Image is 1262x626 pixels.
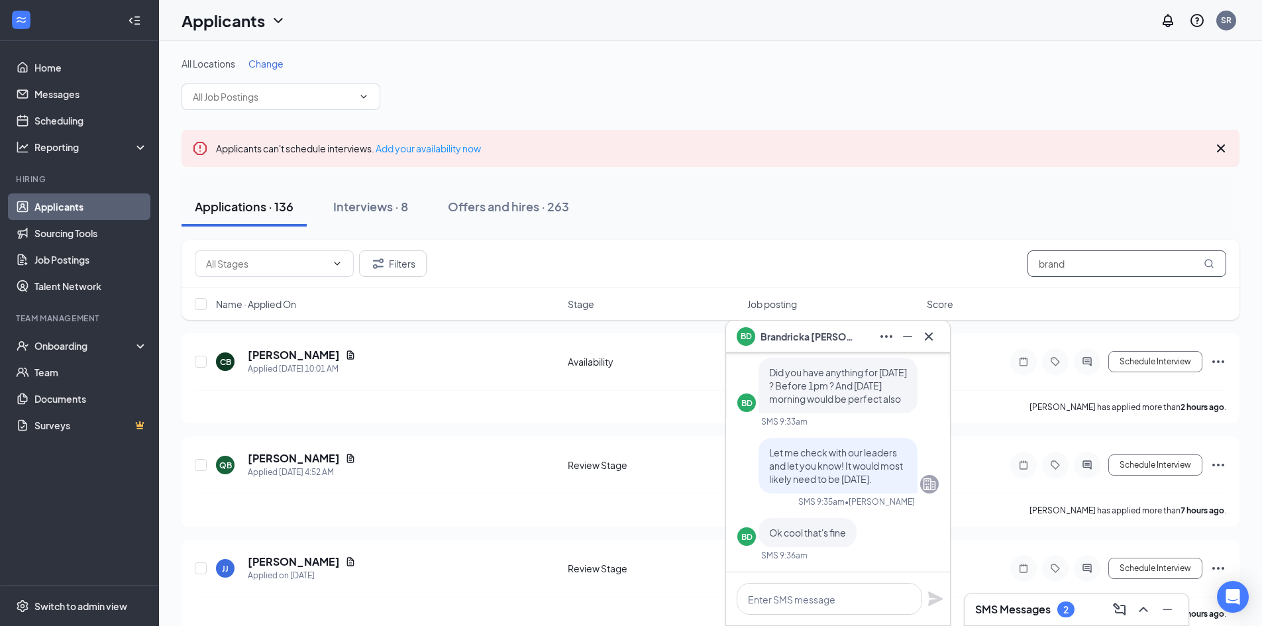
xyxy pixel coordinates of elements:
[1135,601,1151,617] svg: ChevronUp
[761,550,808,561] div: SMS 9:36am
[358,91,369,102] svg: ChevronDown
[248,569,356,582] div: Applied on [DATE]
[900,329,916,344] svg: Minimize
[1016,563,1031,574] svg: Note
[248,554,340,569] h5: [PERSON_NAME]
[747,297,797,311] span: Job posting
[761,329,853,344] span: Brandricka [PERSON_NAME]
[1063,604,1069,615] div: 2
[182,9,265,32] h1: Applicants
[568,355,739,368] div: Availability
[1109,599,1130,620] button: ComposeMessage
[897,326,918,347] button: Minimize
[921,329,937,344] svg: Cross
[270,13,286,28] svg: ChevronDown
[876,326,897,347] button: Ellipses
[1079,563,1095,574] svg: ActiveChat
[34,81,148,107] a: Messages
[1029,401,1226,413] p: [PERSON_NAME] has applied more than .
[741,531,753,543] div: BD
[216,297,296,311] span: Name · Applied On
[34,54,148,81] a: Home
[34,386,148,412] a: Documents
[798,496,845,507] div: SMS 9:35am
[845,496,915,507] span: • [PERSON_NAME]
[1189,13,1205,28] svg: QuestionInfo
[1047,563,1063,574] svg: Tag
[921,476,937,492] svg: Company
[206,256,327,271] input: All Stages
[34,193,148,220] a: Applicants
[34,412,148,439] a: SurveysCrown
[1016,460,1031,470] svg: Note
[219,460,232,471] div: QB
[1210,560,1226,576] svg: Ellipses
[1221,15,1232,26] div: SR
[1108,454,1202,476] button: Schedule Interview
[1108,558,1202,579] button: Schedule Interview
[927,591,943,607] svg: Plane
[1210,354,1226,370] svg: Ellipses
[1217,581,1249,613] div: Open Intercom Messenger
[927,297,953,311] span: Score
[741,397,753,409] div: BD
[128,14,141,27] svg: Collapse
[34,140,148,154] div: Reporting
[1047,356,1063,367] svg: Tag
[1016,356,1031,367] svg: Note
[220,356,231,368] div: CB
[1159,601,1175,617] svg: Minimize
[568,458,739,472] div: Review Stage
[248,58,284,70] span: Change
[34,246,148,273] a: Job Postings
[332,258,342,269] svg: ChevronDown
[34,339,136,352] div: Onboarding
[878,329,894,344] svg: Ellipses
[448,198,569,215] div: Offers and hires · 263
[345,556,356,567] svg: Document
[248,362,356,376] div: Applied [DATE] 10:01 AM
[248,466,356,479] div: Applied [DATE] 4:52 AM
[34,107,148,134] a: Scheduling
[1133,599,1154,620] button: ChevronUp
[216,142,481,154] span: Applicants can't schedule interviews.
[1079,356,1095,367] svg: ActiveChat
[1047,460,1063,470] svg: Tag
[345,453,356,464] svg: Document
[1210,457,1226,473] svg: Ellipses
[568,562,739,575] div: Review Stage
[1112,601,1128,617] svg: ComposeMessage
[333,198,408,215] div: Interviews · 8
[34,273,148,299] a: Talent Network
[345,350,356,360] svg: Document
[1181,505,1224,515] b: 7 hours ago
[359,250,427,277] button: Filter Filters
[16,339,29,352] svg: UserCheck
[975,602,1051,617] h3: SMS Messages
[16,600,29,613] svg: Settings
[34,600,127,613] div: Switch to admin view
[769,366,907,405] span: Did you have anything for [DATE] ? Before 1pm ? And [DATE] morning would be perfect also
[370,256,386,272] svg: Filter
[761,416,808,427] div: SMS 9:33am
[1079,460,1095,470] svg: ActiveChat
[918,326,939,347] button: Cross
[769,446,903,485] span: Let me check with our leaders and let you know! It would most likely need to be [DATE].
[222,563,229,574] div: JJ
[1108,351,1202,372] button: Schedule Interview
[193,89,353,104] input: All Job Postings
[15,13,28,26] svg: WorkstreamLogo
[1157,599,1178,620] button: Minimize
[248,451,340,466] h5: [PERSON_NAME]
[34,220,148,246] a: Sourcing Tools
[1160,13,1176,28] svg: Notifications
[182,58,235,70] span: All Locations
[34,359,148,386] a: Team
[16,313,145,324] div: Team Management
[248,348,340,362] h5: [PERSON_NAME]
[1029,505,1226,516] p: [PERSON_NAME] has applied more than .
[16,140,29,154] svg: Analysis
[376,142,481,154] a: Add your availability now
[1027,250,1226,277] input: Search in applications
